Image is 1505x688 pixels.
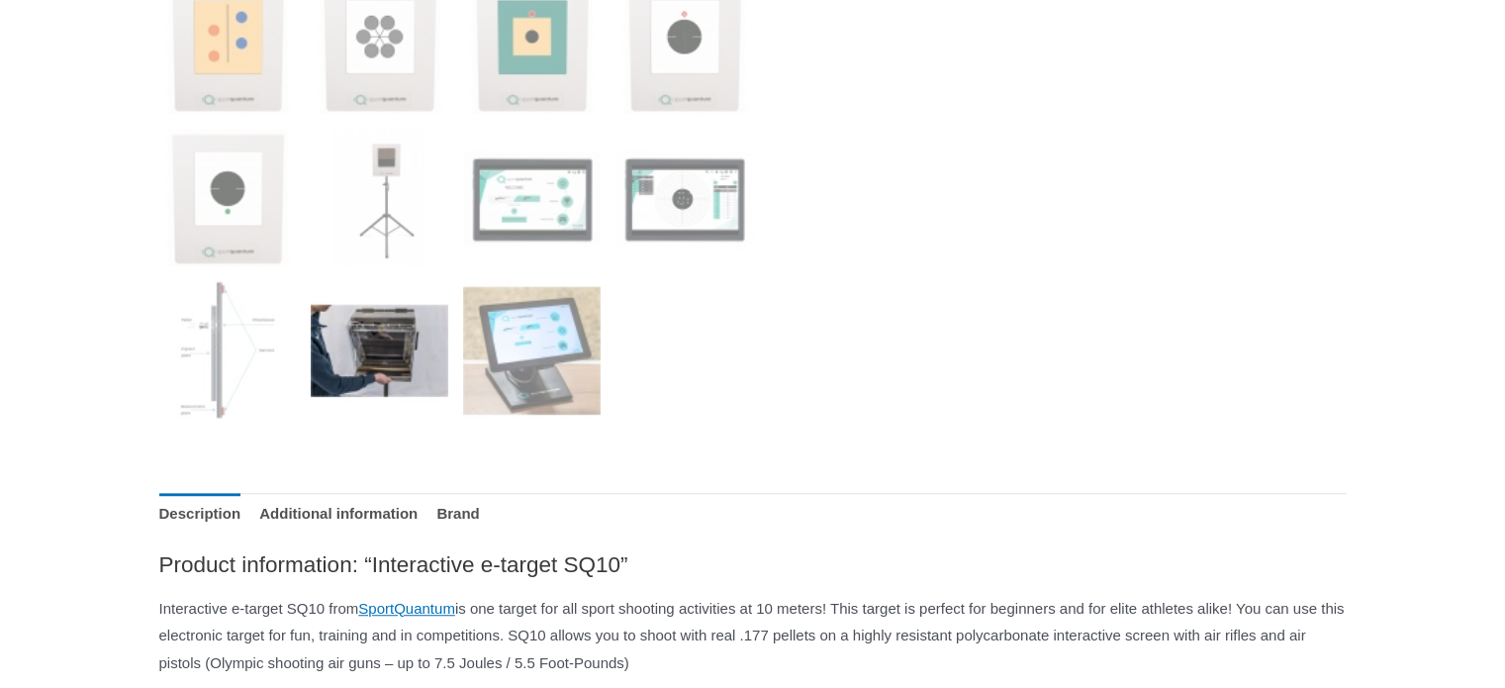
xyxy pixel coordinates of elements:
[436,493,479,536] a: Brand
[159,129,297,266] img: Interactive e-target SQ10 - Image 13
[259,493,418,536] a: Additional information
[159,595,1347,678] p: Interactive e-target SQ10 from is one target for all sport shooting activities at 10 meters! This...
[311,129,448,266] img: Interactive e-target SQ10 - Image 14
[358,600,455,617] a: SportQuantum
[159,550,1347,579] h2: Product information: “Interactive e-target SQ10”
[159,493,241,536] a: Description
[159,281,297,419] img: Interactive e-target SQ10 - Image 17
[615,129,753,266] img: Interactive e-target SQ10 - Image 16
[463,129,601,266] img: Interactive e-target SQ10 - Image 15
[463,281,601,419] img: Interactive e-target SQ10 - Image 19
[311,281,448,419] img: Interactive e-target SQ10 - Image 18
